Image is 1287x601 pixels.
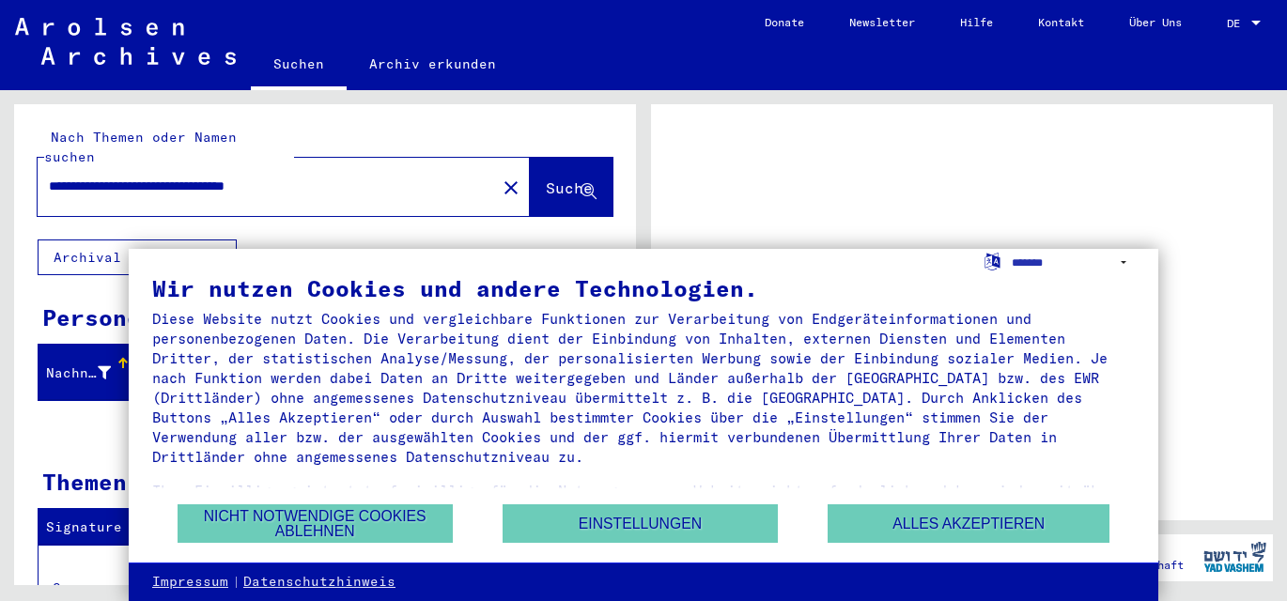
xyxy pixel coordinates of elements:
button: Suche [530,158,612,216]
button: Archival tree units [38,239,237,275]
mat-icon: close [500,177,522,199]
div: Nachname [46,363,111,383]
mat-label: Nach Themen oder Namen suchen [44,129,237,165]
label: Sprache auswählen [983,252,1002,270]
span: DE [1227,17,1248,30]
span: Suche [546,178,593,197]
div: Diese Website nutzt Cookies und vergleichbare Funktionen zur Verarbeitung von Endgeräteinformatio... [152,309,1135,467]
div: Wir nutzen Cookies und andere Technologien. [152,277,1135,300]
div: Signature [46,517,153,537]
button: Clear [492,168,530,206]
a: Impressum [152,573,228,592]
button: Alles akzeptieren [828,504,1109,543]
div: Nachname [46,358,134,388]
a: Archiv erkunden [347,41,519,86]
div: Themen [42,465,127,499]
img: yv_logo.png [1200,533,1270,580]
a: Suchen [251,41,347,90]
img: Arolsen_neg.svg [15,18,236,65]
button: Nicht notwendige Cookies ablehnen [178,504,453,543]
div: Signature [46,513,172,543]
button: Einstellungen [503,504,778,543]
mat-header-cell: Nachname [39,347,131,399]
div: Personen [42,300,155,334]
a: Datenschutzhinweis [243,573,395,592]
select: Sprache auswählen [1012,249,1135,276]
